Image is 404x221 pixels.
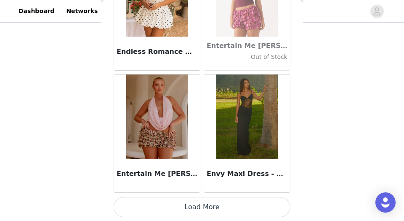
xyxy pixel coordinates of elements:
[207,53,287,61] h4: Out of Stock
[117,169,197,179] h3: Entertain Me [PERSON_NAME] Shorts - Swirl Leopard
[207,41,287,51] h3: Entertain Me [PERSON_NAME] Shorts - [GEOGRAPHIC_DATA]
[126,75,187,159] img: Entertain Me Bloomer Shorts - Swirl Leopard
[61,2,103,21] a: Networks
[114,197,290,217] button: Load More
[373,5,381,18] div: avatar
[375,192,396,213] div: Open Intercom Messenger
[216,75,277,159] img: Envy Maxi Dress - Black
[207,169,287,179] h3: Envy Maxi Dress - Black
[13,2,59,21] a: Dashboard
[117,47,197,57] h3: Endless Romance Off Shoulder Mini Dress - White Polka Dot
